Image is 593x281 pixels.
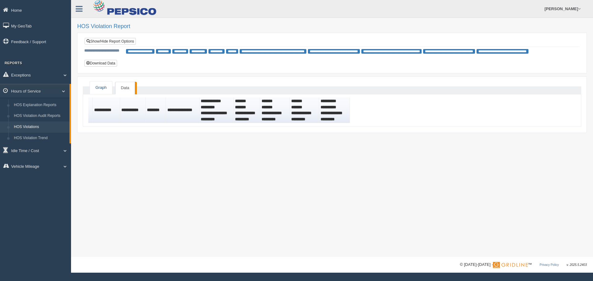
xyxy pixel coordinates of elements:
a: Show/Hide Report Options [85,38,136,45]
button: Download Data [84,60,117,67]
img: Gridline [493,262,528,268]
span: v. 2025.5.2403 [567,263,587,267]
a: Privacy Policy [540,263,559,267]
a: HOS Violation Trend [11,133,69,144]
a: Graph [90,81,112,94]
a: HOS Explanation Reports [11,100,69,111]
div: © [DATE]-[DATE] - ™ [460,262,587,268]
a: HOS Violation Audit Reports [11,110,69,122]
h2: HOS Violation Report [77,23,587,30]
a: Data [115,82,135,94]
a: HOS Violations [11,122,69,133]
